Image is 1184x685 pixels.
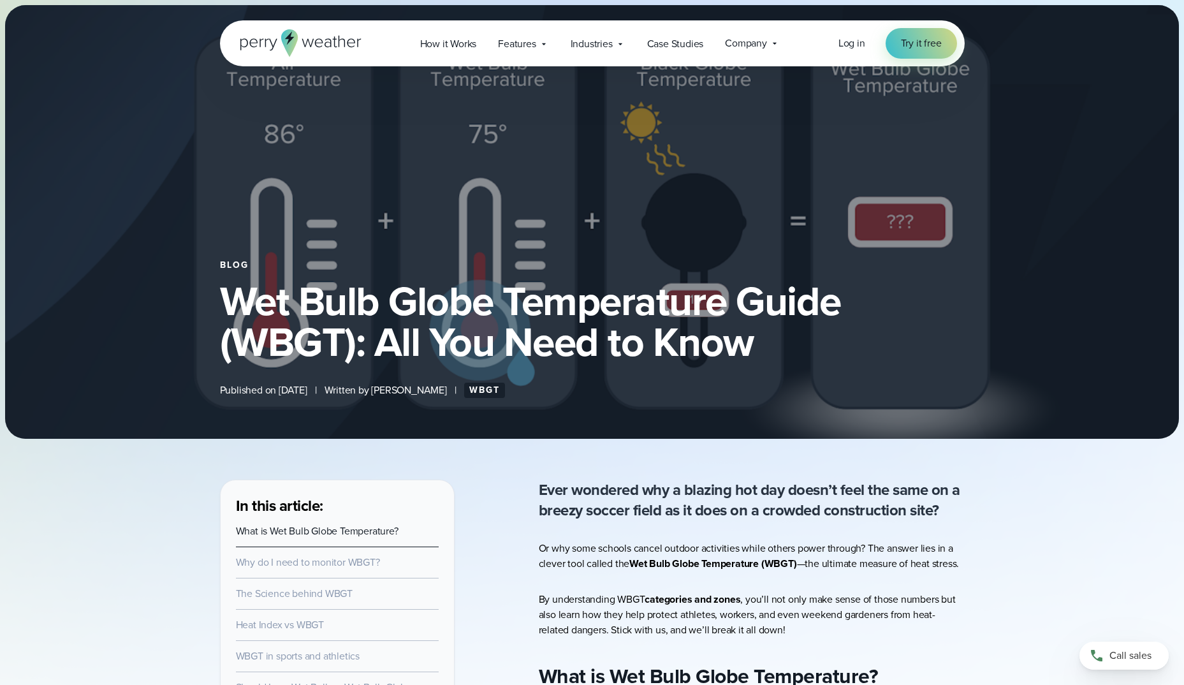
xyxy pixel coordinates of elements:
[838,36,865,50] span: Log in
[236,586,353,601] a: The Science behind WBGT
[236,496,439,516] h3: In this article:
[455,383,457,398] span: |
[220,281,965,362] h1: Wet Bulb Globe Temperature Guide (WBGT): All You Need to Know
[236,524,398,538] a: What is Wet Bulb Globe Temperature?
[236,617,324,632] a: Heat Index vs WBGT
[901,36,942,51] span: Try it free
[629,556,796,571] strong: Wet Bulb Globe Temperature (WBGT)
[420,36,477,52] span: How it Works
[1079,642,1169,670] a: Call sales
[645,592,740,607] strong: categories and zones
[539,480,965,520] p: Ever wondered why a blazing hot day doesn’t feel the same on a breezy soccer field as it does on ...
[236,555,380,570] a: Why do I need to monitor WBGT?
[236,649,360,663] a: WBGT in sports and athletics
[571,36,613,52] span: Industries
[539,541,965,571] p: Or why some schools cancel outdoor activities while others power through? The answer lies in a cl...
[725,36,767,51] span: Company
[220,383,307,398] span: Published on [DATE]
[409,31,488,57] a: How it Works
[1109,648,1151,663] span: Call sales
[464,383,505,398] a: WBGT
[325,383,447,398] span: Written by [PERSON_NAME]
[315,383,317,398] span: |
[886,28,957,59] a: Try it free
[636,31,715,57] a: Case Studies
[838,36,865,51] a: Log in
[647,36,704,52] span: Case Studies
[220,260,965,270] div: Blog
[539,592,965,638] p: By understanding WBGT , you’ll not only make sense of those numbers but also learn how they help ...
[498,36,536,52] span: Features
